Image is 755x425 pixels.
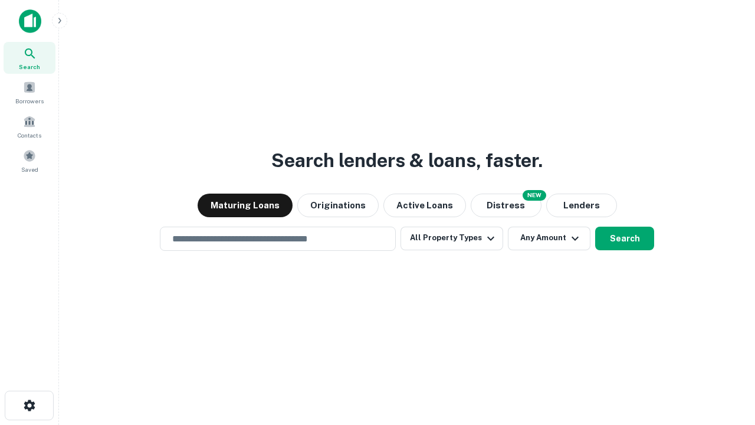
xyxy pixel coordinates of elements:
a: Search [4,42,55,74]
button: All Property Types [401,227,503,250]
iframe: Chat Widget [696,331,755,387]
button: Search [595,227,654,250]
button: Active Loans [383,194,466,217]
a: Borrowers [4,76,55,108]
h3: Search lenders & loans, faster. [271,146,543,175]
a: Saved [4,145,55,176]
button: Maturing Loans [198,194,293,217]
button: Any Amount [508,227,590,250]
button: Lenders [546,194,617,217]
span: Borrowers [15,96,44,106]
a: Contacts [4,110,55,142]
span: Search [19,62,40,71]
img: capitalize-icon.png [19,9,41,33]
div: NEW [523,190,546,201]
button: Originations [297,194,379,217]
span: Contacts [18,130,41,140]
span: Saved [21,165,38,174]
button: Search distressed loans with lien and other non-mortgage details. [471,194,541,217]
